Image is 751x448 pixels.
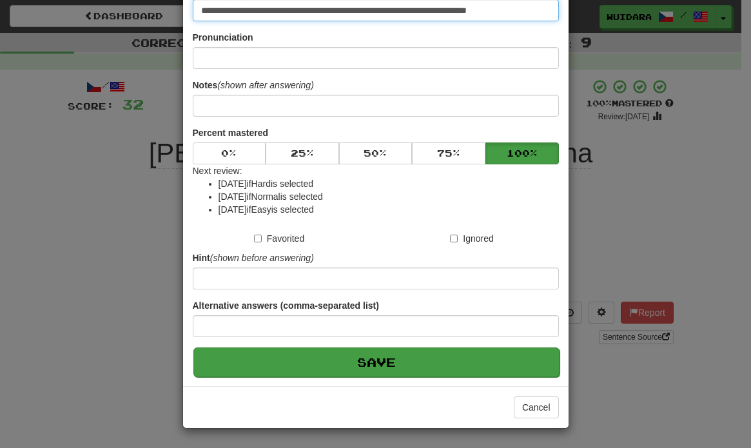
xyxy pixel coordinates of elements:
label: Alternative answers (comma-separated list) [193,299,379,312]
li: [DATE] if Hard is selected [219,177,559,190]
label: Ignored [450,232,493,245]
em: (shown after answering) [217,80,313,90]
div: Percent mastered [193,142,559,164]
button: 50% [339,142,413,164]
label: Percent mastered [193,126,269,139]
button: 0% [193,142,266,164]
input: Ignored [450,235,458,242]
li: [DATE] if Normal is selected [219,190,559,203]
label: Hint [193,251,314,264]
div: Next review: [193,164,559,216]
button: 25% [266,142,339,164]
label: Favorited [254,232,304,245]
button: Save [193,347,560,377]
button: 100% [485,142,559,164]
em: (shown before answering) [210,253,314,263]
label: Notes [193,79,314,92]
input: Favorited [254,235,262,242]
label: Pronunciation [193,31,253,44]
li: [DATE] if Easy is selected [219,203,559,216]
button: 75% [412,142,485,164]
button: Cancel [514,396,559,418]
